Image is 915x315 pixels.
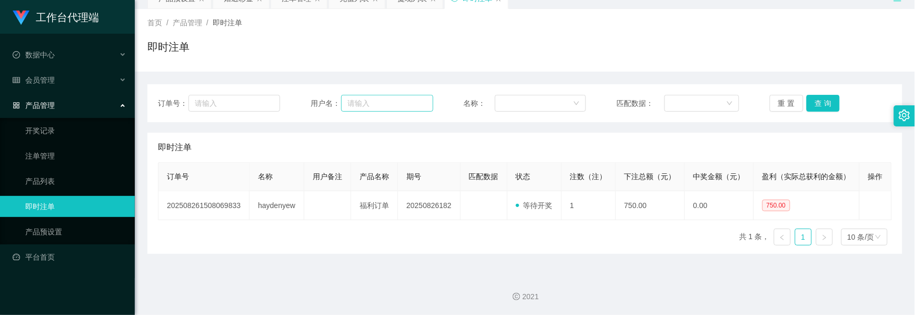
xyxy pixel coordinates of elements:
[774,229,791,245] li: 上一页
[158,191,250,220] td: 202508261508069833
[464,98,495,109] span: 名称：
[868,172,883,181] span: 操作
[25,196,126,217] a: 即时注单
[779,234,785,241] i: 图标: left
[25,145,126,166] a: 注单管理
[13,102,20,109] i: 图标: appstore-o
[13,76,20,84] i: 图标: table
[166,18,168,27] span: /
[143,291,907,302] div: 2021
[406,172,421,181] span: 期号
[250,191,304,220] td: haydenyew
[513,293,520,300] i: 图标: copyright
[351,191,398,220] td: 福利订单
[25,120,126,141] a: 开奖记录
[570,172,607,181] span: 注数（注）
[13,51,55,59] span: 数据中心
[770,95,803,112] button: 重 置
[795,229,812,245] li: 1
[875,234,881,241] i: 图标: down
[213,18,242,27] span: 即时注单
[762,200,790,211] span: 750.00
[13,101,55,110] span: 产品管理
[147,18,162,27] span: 首页
[13,11,29,25] img: logo.9652507e.png
[624,172,676,181] span: 下注总额（元）
[516,201,553,210] span: 等待开奖
[616,98,664,109] span: 匹配数据：
[807,95,840,112] button: 查 询
[398,191,461,220] td: 20250826182
[313,172,342,181] span: 用户备注
[206,18,208,27] span: /
[13,13,99,21] a: 工作台代理端
[573,100,580,107] i: 图标: down
[311,98,341,109] span: 用户名：
[848,229,874,245] div: 10 条/页
[360,172,389,181] span: 产品名称
[158,141,192,154] span: 即时注单
[167,172,189,181] span: 订单号
[562,191,616,220] td: 1
[616,191,685,220] td: 750.00
[341,95,433,112] input: 请输入
[727,100,733,107] i: 图标: down
[25,221,126,242] a: 产品预设置
[762,172,851,181] span: 盈利（实际总获利的金额）
[739,229,770,245] li: 共 1 条，
[173,18,202,27] span: 产品管理
[13,51,20,58] i: 图标: check-circle-o
[158,98,188,109] span: 订单号：
[13,247,126,268] a: 图标: dashboard平台首页
[13,76,55,84] span: 会员管理
[795,229,811,245] a: 1
[899,110,910,121] i: 图标: setting
[25,171,126,192] a: 产品列表
[685,191,754,220] td: 0.00
[816,229,833,245] li: 下一页
[258,172,273,181] span: 名称
[36,1,99,34] h1: 工作台代理端
[821,234,828,241] i: 图标: right
[516,172,531,181] span: 状态
[147,39,190,55] h1: 即时注单
[469,172,499,181] span: 匹配数据
[693,172,745,181] span: 中奖金额（元）
[188,95,281,112] input: 请输入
